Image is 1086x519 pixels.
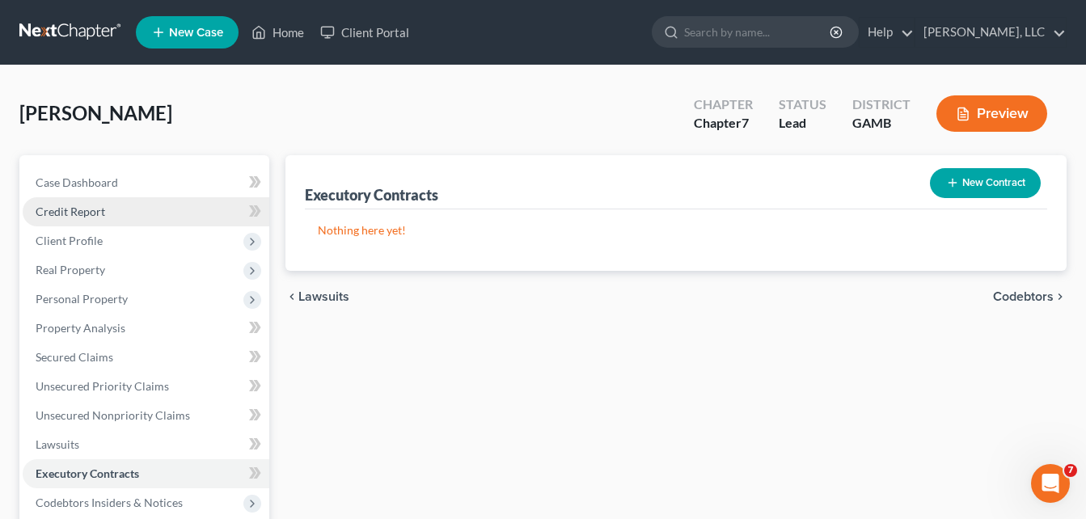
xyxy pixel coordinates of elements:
span: Secured Claims [36,350,113,364]
span: Real Property [36,263,105,276]
i: chevron_left [285,290,298,303]
span: Client Profile [36,234,103,247]
span: Credit Report [36,205,105,218]
p: Nothing here yet! [318,222,1034,238]
div: Chapter [694,114,753,133]
a: Credit Report [23,197,269,226]
a: Executory Contracts [23,459,269,488]
a: Client Portal [312,18,417,47]
span: Codebtors [993,290,1054,303]
a: Help [860,18,914,47]
a: Property Analysis [23,314,269,343]
span: Lawsuits [36,437,79,451]
span: 7 [1064,464,1077,477]
span: Executory Contracts [36,466,139,480]
a: Home [243,18,312,47]
span: Unsecured Priority Claims [36,379,169,393]
span: Unsecured Nonpriority Claims [36,408,190,422]
i: chevron_right [1054,290,1067,303]
button: New Contract [930,168,1041,198]
span: Personal Property [36,292,128,306]
input: Search by name... [684,17,832,47]
button: Codebtors chevron_right [993,290,1067,303]
div: GAMB [852,114,911,133]
a: Unsecured Priority Claims [23,372,269,401]
span: Codebtors Insiders & Notices [36,496,183,509]
span: [PERSON_NAME] [19,101,172,124]
a: [PERSON_NAME], LLC [915,18,1066,47]
span: 7 [742,115,749,130]
a: Lawsuits [23,430,269,459]
button: chevron_left Lawsuits [285,290,349,303]
span: Case Dashboard [36,175,118,189]
a: Secured Claims [23,343,269,372]
a: Unsecured Nonpriority Claims [23,401,269,430]
a: Case Dashboard [23,168,269,197]
span: Property Analysis [36,321,125,335]
div: Executory Contracts [305,185,438,205]
div: Chapter [694,95,753,114]
span: New Case [169,27,223,39]
iframe: Intercom live chat [1031,464,1070,503]
span: Lawsuits [298,290,349,303]
div: Lead [779,114,826,133]
div: District [852,95,911,114]
button: Preview [936,95,1047,132]
div: Status [779,95,826,114]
